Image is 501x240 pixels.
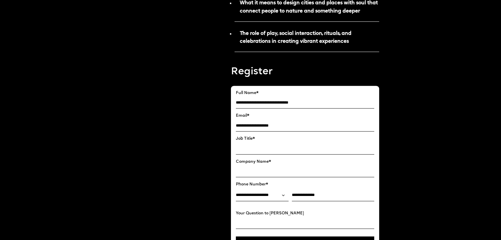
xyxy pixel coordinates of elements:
[236,91,374,96] label: Full Name
[231,65,379,79] p: Register
[236,159,374,164] label: Company Name
[236,136,374,141] label: Job Title
[236,182,374,187] label: Phone Number
[240,31,351,44] strong: The role of play, social interaction, rituals, and celebrations in creating vibrant experiences
[236,211,374,216] label: Your Question to [PERSON_NAME]
[236,113,374,118] label: Email
[240,1,378,14] strong: What it means to design cities and places with soul that connect people to nature and something d...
